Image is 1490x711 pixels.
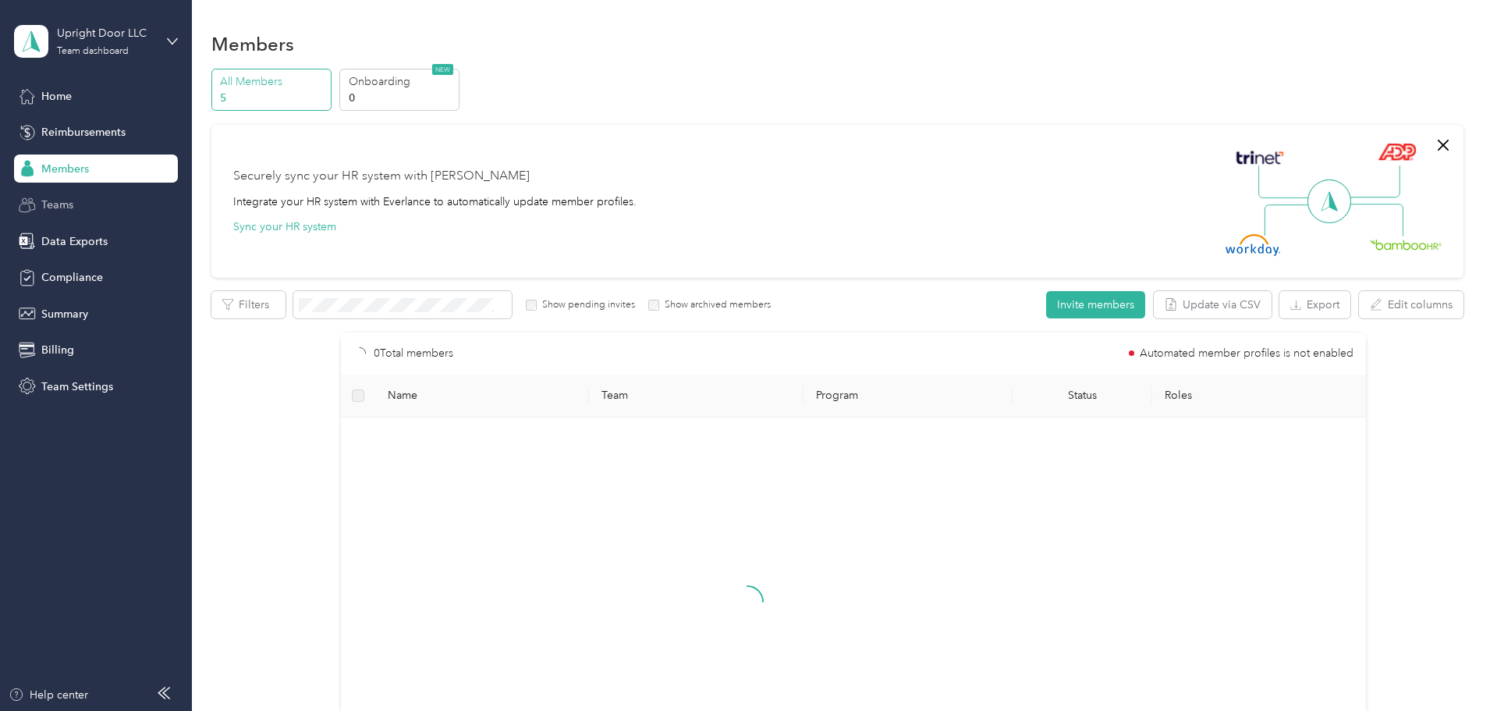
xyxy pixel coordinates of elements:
th: Name [375,375,590,418]
button: Update via CSV [1154,291,1272,318]
span: Team Settings [41,379,113,395]
th: Program [804,375,1013,418]
button: Invite members [1046,291,1145,318]
div: Team dashboard [57,47,129,56]
th: Team [589,375,804,418]
span: Teams [41,197,73,213]
span: Summary [41,306,88,322]
button: Help center [9,687,88,703]
th: Status [1013,375,1152,418]
img: Line Right Down [1349,204,1403,237]
span: Billing [41,342,74,358]
p: All Members [220,73,326,90]
p: 0 Total members [374,345,453,362]
span: Automated member profiles is not enabled [1140,348,1353,359]
img: BambooHR [1370,239,1442,250]
h1: Members [211,36,294,52]
label: Show pending invites [537,298,635,312]
img: Trinet [1233,147,1287,169]
p: 5 [220,90,326,106]
iframe: Everlance-gr Chat Button Frame [1403,624,1490,711]
button: Export [1279,291,1350,318]
th: Roles [1152,375,1367,418]
img: Workday [1226,234,1280,256]
img: Line Left Up [1258,165,1313,199]
img: ADP [1378,143,1416,161]
span: Reimbursements [41,124,126,140]
span: Members [41,161,89,177]
label: Show archived members [659,298,771,312]
p: 0 [349,90,455,106]
button: Edit columns [1359,291,1463,318]
div: Upright Door LLC [57,25,154,41]
img: Line Left Down [1264,204,1318,236]
span: Home [41,88,72,105]
span: NEW [432,64,453,75]
button: Sync your HR system [233,219,336,235]
img: Line Right Up [1346,165,1400,198]
p: Onboarding [349,73,455,90]
span: Data Exports [41,233,108,250]
button: Filters [211,291,286,318]
span: Name [388,389,577,402]
div: Integrate your HR system with Everlance to automatically update member profiles. [233,194,637,210]
span: Compliance [41,269,103,286]
div: Securely sync your HR system with [PERSON_NAME] [233,167,530,186]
